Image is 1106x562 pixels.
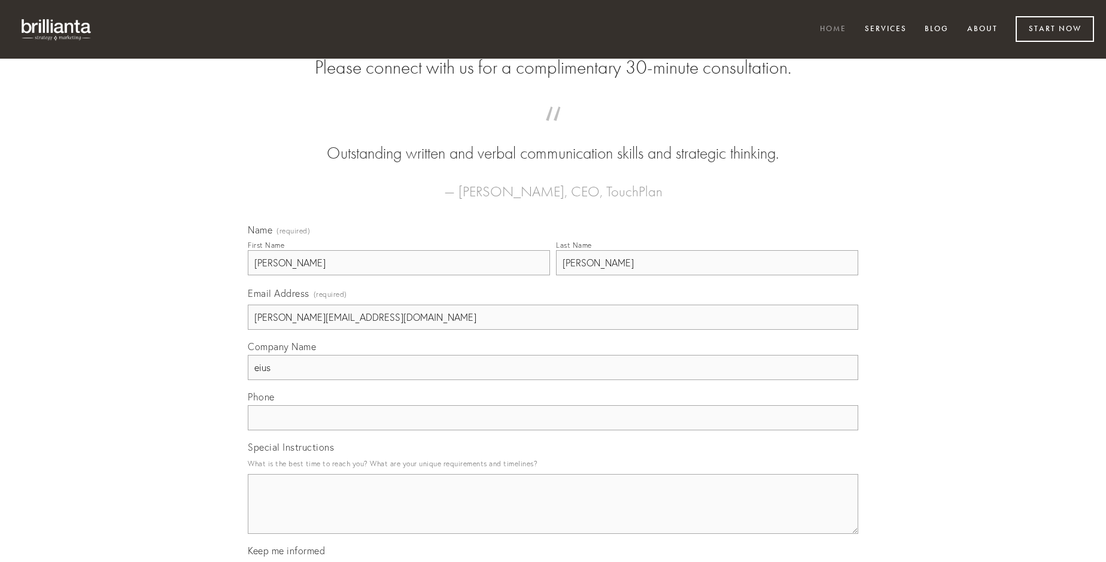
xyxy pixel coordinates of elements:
[248,224,272,236] span: Name
[276,227,310,235] span: (required)
[314,286,347,302] span: (required)
[12,12,102,47] img: brillianta - research, strategy, marketing
[857,20,914,40] a: Services
[248,455,858,472] p: What is the best time to reach you? What are your unique requirements and timelines?
[812,20,854,40] a: Home
[248,56,858,79] h2: Please connect with us for a complimentary 30-minute consultation.
[248,391,275,403] span: Phone
[959,20,1005,40] a: About
[556,241,592,250] div: Last Name
[1016,16,1094,42] a: Start Now
[248,545,325,557] span: Keep me informed
[267,119,839,142] span: “
[248,241,284,250] div: First Name
[267,165,839,203] figcaption: — [PERSON_NAME], CEO, TouchPlan
[248,341,316,353] span: Company Name
[248,441,334,453] span: Special Instructions
[917,20,956,40] a: Blog
[248,287,309,299] span: Email Address
[267,119,839,165] blockquote: Outstanding written and verbal communication skills and strategic thinking.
